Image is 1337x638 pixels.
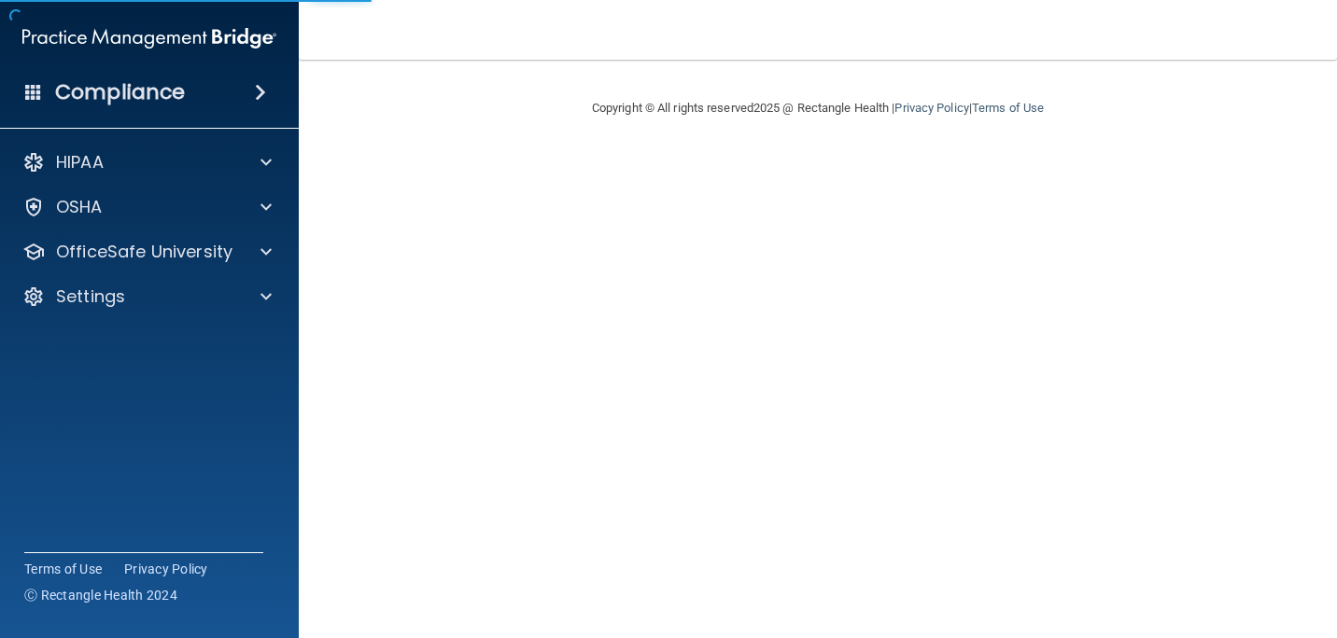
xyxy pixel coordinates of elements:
a: OfficeSafe University [22,241,272,263]
img: PMB logo [22,20,276,57]
a: OSHA [22,196,272,218]
h4: Compliance [55,79,185,105]
a: Terms of Use [972,101,1044,115]
p: OSHA [56,196,103,218]
p: OfficeSafe University [56,241,232,263]
span: Ⓒ Rectangle Health 2024 [24,586,177,604]
a: Privacy Policy [124,560,208,578]
a: HIPAA [22,151,272,173]
a: Terms of Use [24,560,102,578]
div: Copyright © All rights reserved 2025 @ Rectangle Health | | [477,78,1159,138]
p: Settings [56,285,125,308]
p: HIPAA [56,151,104,173]
a: Privacy Policy [894,101,968,115]
a: Settings [22,285,272,308]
